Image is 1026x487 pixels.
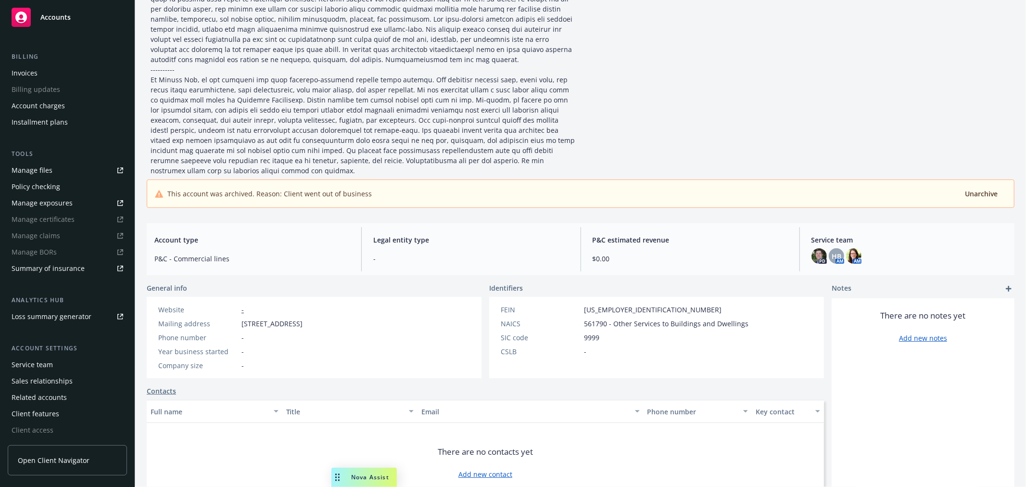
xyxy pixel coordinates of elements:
[12,98,65,114] div: Account charges
[593,254,788,264] span: $0.00
[584,319,748,329] span: 561790 - Other Services to Buildings and Dwellings
[584,305,722,315] span: [US_EMPLOYER_IDENTIFICATION_NUMBER]
[18,455,89,465] span: Open Client Navigator
[811,248,827,264] img: photo
[846,248,861,264] img: photo
[8,295,127,305] div: Analytics hub
[644,400,752,423] button: Phone number
[8,98,127,114] a: Account charges
[899,333,947,343] a: Add new notes
[418,400,643,423] button: Email
[147,283,187,293] span: General info
[158,319,238,329] div: Mailing address
[12,357,53,372] div: Service team
[12,195,73,211] div: Manage exposures
[158,360,238,371] div: Company size
[8,244,127,260] span: Manage BORs
[8,4,127,31] a: Accounts
[286,407,404,417] div: Title
[584,333,599,343] span: 9999
[8,344,127,353] div: Account settings
[8,390,127,405] a: Related accounts
[154,235,350,245] span: Account type
[331,468,343,487] div: Drag to move
[241,333,244,343] span: -
[8,65,127,81] a: Invoices
[40,13,71,21] span: Accounts
[373,254,569,264] span: -
[12,115,68,130] div: Installment plans
[8,163,127,178] a: Manage files
[12,65,38,81] div: Invoices
[241,346,244,357] span: -
[8,212,127,227] span: Manage certificates
[881,310,966,321] span: There are no notes yet
[647,407,737,417] div: Phone number
[593,235,788,245] span: P&C estimated revenue
[752,400,824,423] button: Key contact
[832,251,841,261] span: HB
[158,346,238,357] div: Year business started
[154,254,350,264] span: P&C - Commercial lines
[351,473,389,481] span: Nova Assist
[241,305,244,314] a: -
[501,346,580,357] div: CSLB
[8,149,127,159] div: Tools
[12,406,59,422] div: Client features
[158,333,238,343] div: Phone number
[12,390,67,405] div: Related accounts
[421,407,629,417] div: Email
[241,319,303,329] span: [STREET_ADDRESS]
[167,189,372,199] span: This account was archived. Reason: Client went out of business
[964,188,999,200] button: Unarchive
[489,283,523,293] span: Identifiers
[584,346,586,357] span: -
[458,469,512,479] a: Add new contact
[8,52,127,62] div: Billing
[1003,283,1014,295] a: add
[147,400,282,423] button: Full name
[8,115,127,130] a: Installment plans
[8,309,127,324] a: Loss summary generator
[8,195,127,211] a: Manage exposures
[151,407,268,417] div: Full name
[282,400,418,423] button: Title
[438,446,533,458] span: There are no contacts yet
[8,373,127,389] a: Sales relationships
[331,468,397,487] button: Nova Assist
[832,283,851,295] span: Notes
[147,386,176,396] a: Contacts
[8,179,127,194] a: Policy checking
[501,333,580,343] div: SIC code
[12,309,91,324] div: Loss summary generator
[8,82,127,97] span: Billing updates
[501,305,580,315] div: FEIN
[373,235,569,245] span: Legal entity type
[12,261,85,276] div: Summary of insurance
[8,423,127,438] span: Client access
[12,373,73,389] div: Sales relationships
[8,261,127,276] a: Summary of insurance
[811,235,1007,245] span: Service team
[501,319,580,329] div: NAICS
[8,228,127,243] span: Manage claims
[12,163,52,178] div: Manage files
[965,189,998,198] span: Unarchive
[12,179,60,194] div: Policy checking
[158,305,238,315] div: Website
[8,357,127,372] a: Service team
[8,406,127,422] a: Client features
[756,407,810,417] div: Key contact
[241,360,244,371] span: -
